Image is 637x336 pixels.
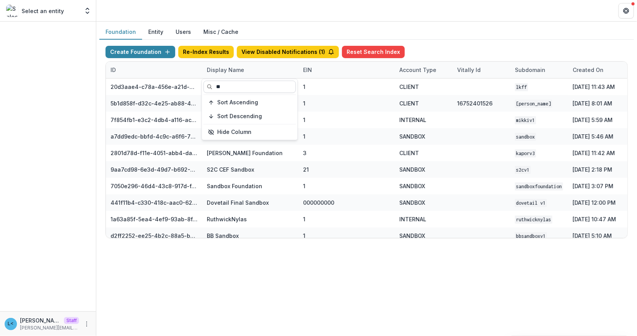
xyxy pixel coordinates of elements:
button: Foundation [99,25,142,40]
button: View Disabled Notifications (1) [237,46,339,58]
div: 1 [303,132,305,140]
div: 21 [303,165,309,174]
div: ID [106,62,202,78]
div: CLIENT [399,149,419,157]
div: Vitally Id [453,62,510,78]
div: Display Name [202,66,249,74]
div: Account Type [395,62,453,78]
div: CLIENT [399,99,419,107]
button: Misc / Cache [197,25,245,40]
div: EIN [298,62,395,78]
img: Select an entity [6,5,18,17]
div: 9aa7cd98-6e3d-49d7-b692-3e5f3d1facd4 [111,165,198,174]
code: sandbox [515,133,536,141]
code: lkff [515,83,528,91]
button: Entity [142,25,169,40]
div: 1 [303,232,305,240]
div: 000000000 [303,199,334,207]
code: s2cv1 [515,166,531,174]
div: Subdomain [510,62,568,78]
button: Hide Column [203,126,296,138]
div: d2ff2252-ee25-4b2c-88a5-bb7ea9fbfcd0 [111,232,198,240]
code: ruthwicknylas [515,216,552,224]
div: 7050e296-46d4-43c8-917d-f4b325321559 [111,182,198,190]
div: 20d3aae4-c78a-456e-a21d-91c97a6a725f [111,83,198,91]
button: Reset Search Index [342,46,405,58]
div: SANDBOX [399,199,425,207]
code: Dovetail V1 [515,199,547,207]
button: Open entity switcher [82,3,93,18]
code: kaporv3 [515,149,536,157]
div: 441f11b4-c330-418c-aac0-620e4d9f4f42 [111,199,198,207]
div: 5b1d858f-d32c-4e25-ab88-434536713791 [111,99,198,107]
button: Sort Descending [203,110,296,122]
div: 2801d78d-f11e-4051-abb4-dab00da98882 [111,149,198,157]
div: 1 [303,99,305,107]
p: Select an entity [22,7,64,15]
div: SANDBOX [399,165,425,174]
div: Created on [568,66,608,74]
div: 1 [303,116,305,124]
code: sandboxfoundation [515,182,563,191]
div: 1 [303,83,305,91]
button: More [82,319,91,329]
div: INTERNAL [399,215,426,223]
div: Sandbox Foundation [207,182,262,190]
div: Display Name [202,62,298,78]
div: a7dd9edc-bbfd-4c9c-a6f6-76d0743bf1cd [111,132,198,140]
p: [PERSON_NAME][EMAIL_ADDRESS][DOMAIN_NAME] [20,324,79,331]
div: CLIENT [399,83,419,91]
button: Create Foundation [106,46,175,58]
span: Sort Ascending [217,99,258,106]
button: Sort Ascending [203,96,296,109]
button: Get Help [619,3,634,18]
div: Lucy Fey <lucy@trytemelio.com> [8,321,14,326]
div: 16752401526 [457,99,493,107]
div: RuthwickNylas [207,215,247,223]
div: Subdomain [510,66,550,74]
p: [PERSON_NAME] <[PERSON_NAME][EMAIL_ADDRESS][DOMAIN_NAME]> [20,316,61,324]
div: BB Sandbox [207,232,239,240]
div: Account Type [395,66,441,74]
div: EIN [298,66,317,74]
button: Re-Index Results [178,46,234,58]
div: 7f854fb1-e3c2-4db4-a116-aca576521abc [111,116,198,124]
div: 1 [303,182,305,190]
div: 3 [303,149,307,157]
div: [PERSON_NAME] Foundation [207,149,283,157]
div: S2C CEF Sandbox [207,165,254,174]
code: [PERSON_NAME] [515,100,552,108]
span: Sort Descending [217,113,262,120]
div: Dovetail Final Sandbox [207,199,269,207]
div: SANDBOX [399,232,425,240]
div: ID [106,66,121,74]
div: 1a63a85f-5ea4-4ef9-93ab-8f42c3adb600 [111,215,198,223]
div: SANDBOX [399,132,425,140]
div: 1 [303,215,305,223]
code: bbsandboxv1 [515,232,547,240]
div: INTERNAL [399,116,426,124]
p: Staff [64,317,79,324]
div: SANDBOX [399,182,425,190]
code: mikkiv1 [515,116,536,124]
button: Users [169,25,197,40]
div: Vitally Id [453,66,485,74]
